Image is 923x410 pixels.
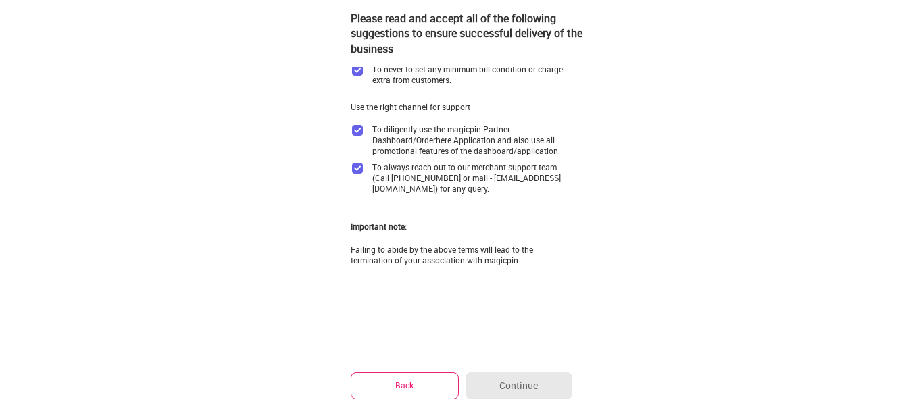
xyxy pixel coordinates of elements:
[466,372,572,399] button: Continue
[351,101,470,113] div: Use the right channel for support
[351,161,364,175] img: checkbox_purple.ceb64cee.svg
[351,372,459,399] button: Back
[372,63,572,85] div: To never to set any minimum bill condition or charge extra from customers.
[351,221,407,232] div: Important note:
[351,124,364,137] img: checkbox_purple.ceb64cee.svg
[351,244,572,265] div: Failing to abide by the above terms will lead to the termination of your association with magicpin
[372,161,572,194] div: To always reach out to our merchant support team (Call [PHONE_NUMBER] or mail - [EMAIL_ADDRESS][D...
[372,124,572,156] div: To diligently use the magicpin Partner Dashboard/Orderhere Application and also use all promotion...
[351,63,364,77] img: checkbox_purple.ceb64cee.svg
